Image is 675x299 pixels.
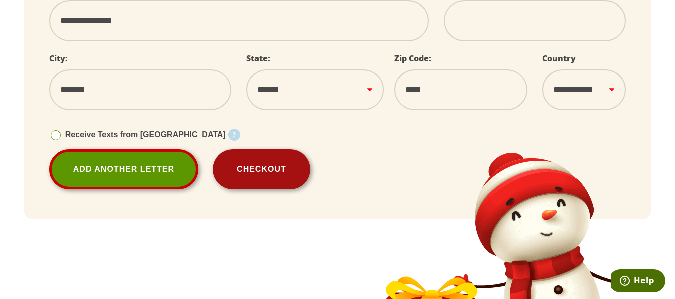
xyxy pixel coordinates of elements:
span: Receive Texts from [GEOGRAPHIC_DATA] [65,130,226,139]
a: Add Another Letter [49,149,198,189]
iframe: Opens a widget where you can find more information [611,269,665,294]
label: Zip Code: [394,53,431,64]
label: State: [246,53,270,64]
button: Checkout [213,149,310,189]
label: City: [49,53,68,64]
label: Country [542,53,576,64]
